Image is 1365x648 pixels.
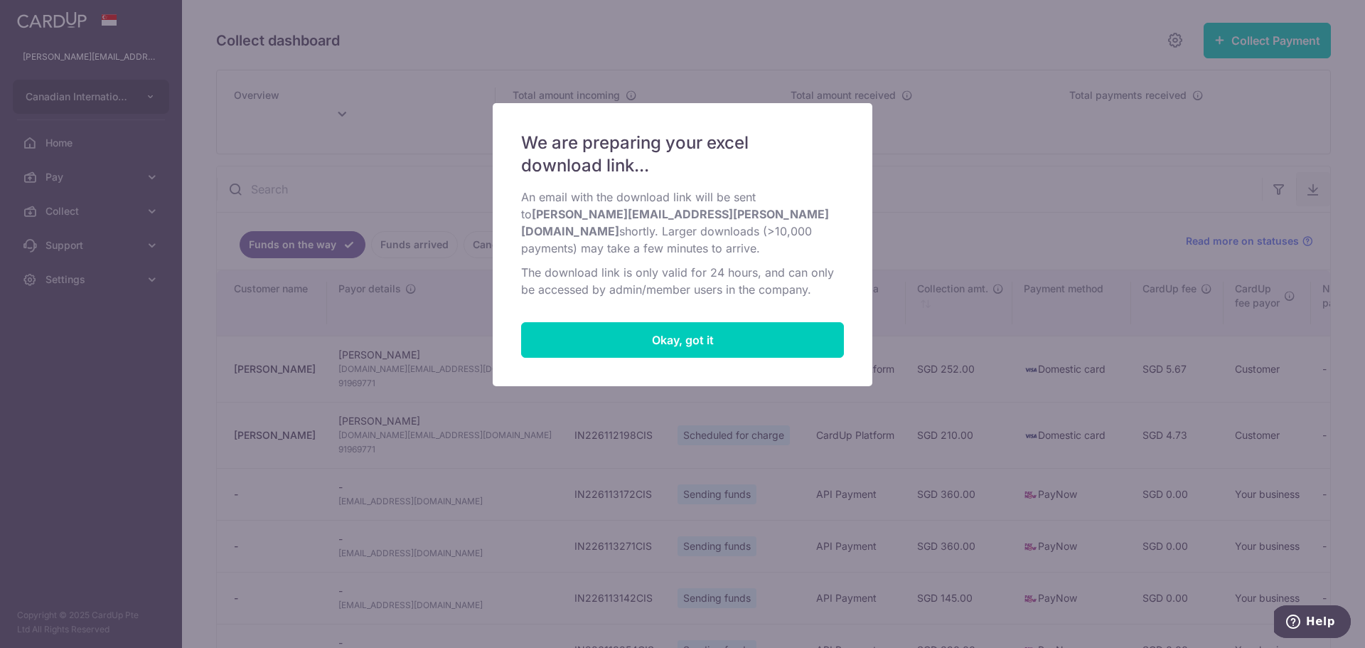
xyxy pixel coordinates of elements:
span: Help [32,10,61,23]
span: We are preparing your excel download link... [521,132,827,177]
iframe: Opens a widget where you can find more information [1274,605,1351,641]
button: Close [521,322,844,358]
b: [PERSON_NAME][EMAIL_ADDRESS][PERSON_NAME][DOMAIN_NAME] [521,207,829,238]
p: An email with the download link will be sent to shortly. Larger downloads (>10,000 payments) may ... [521,188,844,257]
p: The download link is only valid for 24 hours, and can only be accessed by admin/member users in t... [521,264,844,298]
